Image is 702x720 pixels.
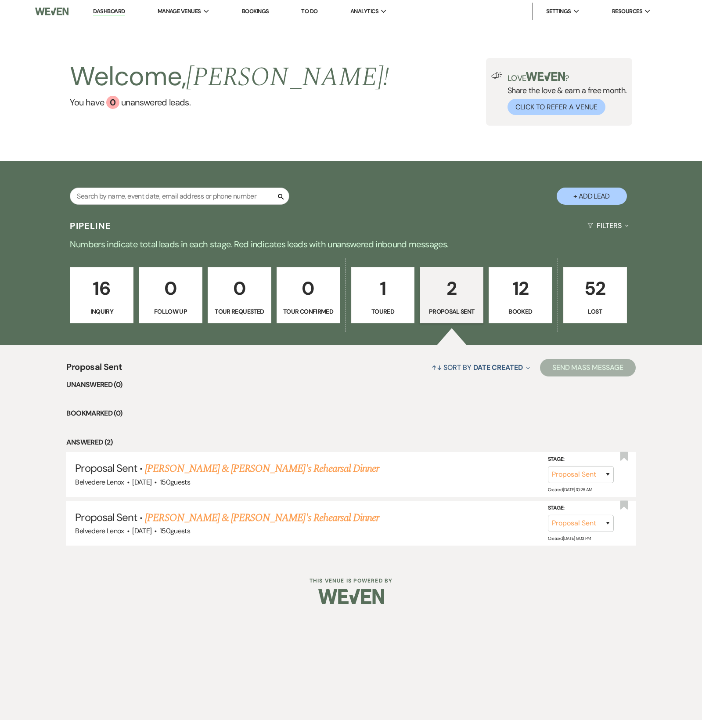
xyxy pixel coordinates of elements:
img: Weven Logo [35,2,68,21]
a: 2Proposal Sent [420,267,483,323]
li: Unanswered (0) [66,379,635,391]
span: Created: [DATE] 9:03 PM [548,535,591,541]
span: Proposal Sent [75,510,137,524]
span: ↑↓ [432,363,442,372]
img: loud-speaker-illustration.svg [491,72,502,79]
a: To Do [301,7,317,15]
p: Inquiry [76,307,128,316]
p: Booked [494,307,547,316]
p: Tour Confirmed [282,307,335,316]
p: 12 [494,274,547,303]
span: Belvedere Lenox [75,478,124,487]
img: Weven Logo [318,581,384,612]
p: Lost [569,307,621,316]
img: weven-logo-green.svg [526,72,565,81]
p: Love ? [508,72,627,82]
button: Send Mass Message [540,359,636,376]
p: 2 [425,274,478,303]
span: Proposal Sent [75,461,137,475]
p: Tour Requested [213,307,266,316]
label: Stage: [548,503,614,513]
button: Click to Refer a Venue [508,99,605,115]
button: Filters [584,214,632,237]
h3: Pipeline [70,220,111,232]
p: Numbers indicate total leads in each stage. Red indicates leads with unanswered inbound messages. [35,237,667,251]
a: 1Toured [351,267,415,323]
p: Toured [357,307,409,316]
p: Follow Up [144,307,197,316]
span: 150 guests [160,526,190,535]
a: 12Booked [489,267,552,323]
p: 0 [282,274,335,303]
label: Stage: [548,455,614,464]
li: Bookmarked (0) [66,408,635,419]
span: Belvedere Lenox [75,526,124,535]
span: [PERSON_NAME] ! [186,57,389,98]
span: 150 guests [160,478,190,487]
span: Manage Venues [158,7,201,16]
p: 52 [569,274,621,303]
h2: Welcome, [70,58,389,96]
div: Share the love & earn a free month. [502,72,627,115]
a: [PERSON_NAME] & [PERSON_NAME]'s Rehearsal Dinner [145,461,379,477]
span: Date Created [473,363,523,372]
p: Proposal Sent [425,307,478,316]
span: [DATE] [132,526,151,535]
p: 16 [76,274,128,303]
p: 1 [357,274,409,303]
button: + Add Lead [557,188,627,205]
a: Dashboard [93,7,125,16]
span: [DATE] [132,478,151,487]
div: 0 [106,96,119,109]
a: 52Lost [563,267,627,323]
span: Created: [DATE] 10:26 AM [548,487,592,492]
p: 0 [213,274,266,303]
a: 0Follow Up [139,267,202,323]
input: Search by name, event date, email address or phone number [70,188,289,205]
span: Proposal Sent [66,360,122,379]
span: Analytics [350,7,378,16]
span: Resources [612,7,642,16]
p: 0 [144,274,197,303]
a: 0Tour Requested [208,267,271,323]
a: 16Inquiry [70,267,133,323]
a: You have 0 unanswered leads. [70,96,389,109]
a: [PERSON_NAME] & [PERSON_NAME]'s Rehearsal Dinner [145,510,379,526]
a: 0Tour Confirmed [277,267,340,323]
a: Bookings [242,7,269,15]
span: Settings [546,7,571,16]
li: Answered (2) [66,437,635,448]
button: Sort By Date Created [428,356,533,379]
